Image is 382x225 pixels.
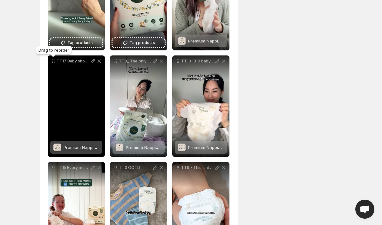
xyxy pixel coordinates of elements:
[57,165,90,170] p: TT15 Every mums first stop
[181,165,214,170] p: TT9 - This isnt a before and after v2
[130,40,155,46] span: Tag products
[178,37,186,45] img: Premium Nappies 2-Week Pack
[188,145,251,150] span: Premium Nappies Monthly Pack
[188,38,250,43] span: Premium Nappies 2-Week Pack
[57,59,90,64] p: TT17 Baby shower basket v2
[48,55,105,157] div: TT17 Baby shower basket v2Premium Nappies 2-Week PackPremium Nappies 2-Week Pack
[67,40,93,46] span: Tag products
[64,145,126,150] span: Premium Nappies 2-Week Pack
[178,144,186,151] img: Premium Nappies Monthly Pack
[126,145,188,150] span: Premium Nappies 2-Week Pack
[119,165,152,170] p: TT3 OOTD
[50,38,102,47] button: Tag products
[53,144,61,151] img: Premium Nappies 2-Week Pack
[110,55,167,157] div: TT8_ The only sound that scares mum [PERSON_NAME]Premium Nappies 2-Week PackPremium Nappies 2-Wee...
[355,200,374,219] a: Open chat
[172,55,229,157] div: TT10 1010 baby nappiesPremium Nappies Monthly PackPremium Nappies Monthly Pack
[119,59,152,64] p: TT8_ The only sound that scares mum [PERSON_NAME]
[116,144,123,151] img: Premium Nappies 2-Week Pack
[113,38,165,47] button: Tag products
[181,59,214,64] p: TT10 1010 baby nappies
